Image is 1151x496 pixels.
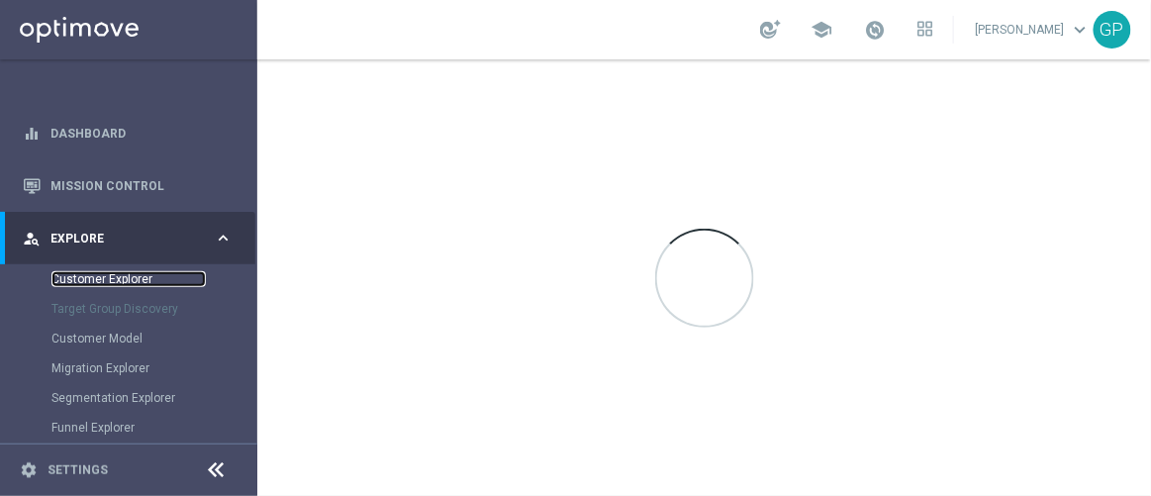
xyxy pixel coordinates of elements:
[23,230,214,248] div: Explore
[51,383,255,413] div: Segmentation Explorer
[214,229,233,248] i: keyboard_arrow_right
[51,390,206,406] a: Segmentation Explorer
[51,294,255,324] div: Target Group Discovery
[22,126,234,142] button: equalizer Dashboard
[51,353,255,383] div: Migration Explorer
[22,231,234,247] button: person_search Explore keyboard_arrow_right
[51,413,255,443] div: Funnel Explorer
[50,233,214,245] span: Explore
[1094,11,1131,49] div: GP
[50,107,233,159] a: Dashboard
[51,271,206,287] a: Customer Explorer
[51,360,206,376] a: Migration Explorer
[22,178,234,194] button: Mission Control
[20,461,38,479] i: settings
[51,443,255,472] div: Visits Explorer
[974,15,1094,45] a: [PERSON_NAME]keyboard_arrow_down
[23,230,41,248] i: person_search
[51,324,255,353] div: Customer Model
[50,159,233,212] a: Mission Control
[811,19,832,41] span: school
[1070,19,1092,41] span: keyboard_arrow_down
[51,331,206,347] a: Customer Model
[23,125,41,143] i: equalizer
[51,264,255,294] div: Customer Explorer
[23,159,233,212] div: Mission Control
[48,464,108,476] a: Settings
[23,107,233,159] div: Dashboard
[51,420,206,436] a: Funnel Explorer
